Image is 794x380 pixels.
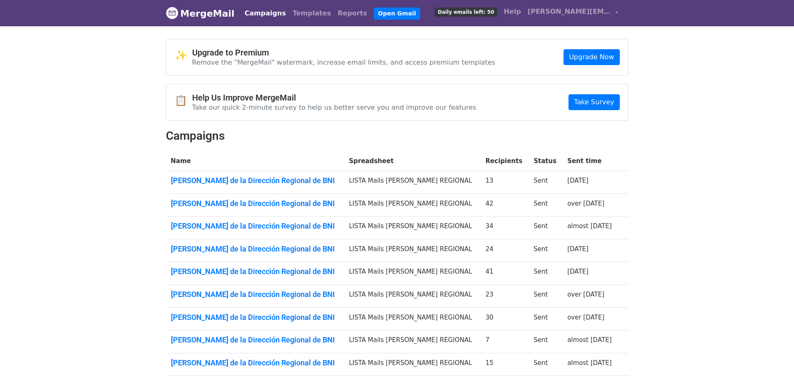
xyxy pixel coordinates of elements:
[481,239,528,262] td: 24
[564,49,619,65] a: Upgrade Now
[344,239,481,262] td: LISTA Mails [PERSON_NAME] REGIONAL
[567,222,611,230] a: almost [DATE]
[528,216,562,239] td: Sent
[344,171,481,194] td: LISTA Mails [PERSON_NAME] REGIONAL
[481,262,528,285] td: 41
[481,151,528,171] th: Recipients
[175,50,192,62] span: ✨
[567,245,589,253] a: [DATE]
[567,336,611,344] a: almost [DATE]
[344,151,481,171] th: Spreadsheet
[481,353,528,376] td: 15
[481,285,528,308] td: 23
[374,8,420,20] a: Open Gmail
[344,307,481,330] td: LISTA Mails [PERSON_NAME] REGIONAL
[528,239,562,262] td: Sent
[192,103,476,112] p: Take our quick 2-minute survey to help us better serve you and improve our features
[567,291,604,298] a: over [DATE]
[567,268,589,275] a: [DATE]
[344,353,481,376] td: LISTA Mails [PERSON_NAME] REGIONAL
[171,267,339,276] a: [PERSON_NAME] de la Dirección Regional de BNI
[567,177,589,184] a: [DATE]
[431,3,500,20] a: Daily emails left: 50
[528,194,562,216] td: Sent
[344,262,481,285] td: LISTA Mails [PERSON_NAME] REGIONAL
[528,285,562,308] td: Sent
[481,307,528,330] td: 30
[171,244,339,254] a: [PERSON_NAME] de la Dirección Regional de BNI
[166,5,235,22] a: MergeMail
[344,216,481,239] td: LISTA Mails [PERSON_NAME] REGIONAL
[171,199,339,208] a: [PERSON_NAME] de la Dirección Regional de BNI
[171,335,339,345] a: [PERSON_NAME] de la Dirección Regional de BNI
[567,314,604,321] a: over [DATE]
[435,8,497,17] span: Daily emails left: 50
[528,7,611,17] span: [PERSON_NAME][EMAIL_ADDRESS][PERSON_NAME][DOMAIN_NAME]
[175,95,192,107] span: 📋
[528,307,562,330] td: Sent
[192,93,476,103] h4: Help Us Improve MergeMail
[166,151,344,171] th: Name
[524,3,622,23] a: [PERSON_NAME][EMAIL_ADDRESS][PERSON_NAME][DOMAIN_NAME]
[528,262,562,285] td: Sent
[528,171,562,194] td: Sent
[562,151,618,171] th: Sent time
[171,290,339,299] a: [PERSON_NAME] de la Dirección Regional de BNI
[481,330,528,353] td: 7
[567,200,604,207] a: over [DATE]
[344,330,481,353] td: LISTA Mails [PERSON_NAME] REGIONAL
[171,221,339,231] a: [PERSON_NAME] de la Dirección Regional de BNI
[481,194,528,216] td: 42
[192,58,496,67] p: Remove the "MergeMail" watermark, increase email limits, and access premium templates
[344,194,481,216] td: LISTA Mails [PERSON_NAME] REGIONAL
[192,48,496,58] h4: Upgrade to Premium
[171,313,339,322] a: [PERSON_NAME] de la Dirección Regional de BNI
[289,5,334,22] a: Templates
[528,330,562,353] td: Sent
[166,7,178,19] img: MergeMail logo
[241,5,289,22] a: Campaigns
[481,216,528,239] td: 34
[171,176,339,185] a: [PERSON_NAME] de la Dirección Regional de BNI
[528,353,562,376] td: Sent
[166,129,629,143] h2: Campaigns
[567,359,611,367] a: almost [DATE]
[171,358,339,367] a: [PERSON_NAME] de la Dirección Regional de BNI
[481,171,528,194] td: 13
[501,3,524,20] a: Help
[344,285,481,308] td: LISTA Mails [PERSON_NAME] REGIONAL
[528,151,562,171] th: Status
[334,5,371,22] a: Reports
[569,94,619,110] a: Take Survey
